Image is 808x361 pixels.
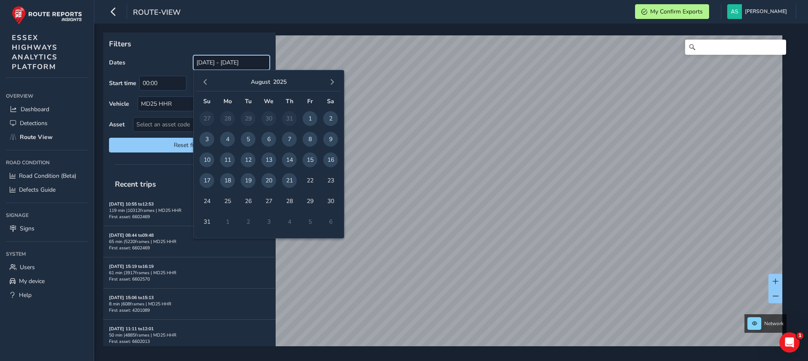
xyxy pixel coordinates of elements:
span: Reset filters [115,141,263,149]
a: My device [6,274,88,288]
span: 13 [261,152,276,167]
span: 24 [199,194,214,209]
span: 2 [323,111,338,126]
span: We [264,97,274,105]
a: Road Condition (Beta) [6,169,88,183]
span: 31 [199,214,214,229]
a: Help [6,288,88,302]
button: 2025 [273,78,287,86]
button: [PERSON_NAME] [727,4,790,19]
div: System [6,248,88,260]
span: Th [286,97,293,105]
div: 61 min | 3917 frames | MD25 HHR [109,270,270,276]
div: Road Condition [6,156,88,169]
canvas: Map [106,35,782,356]
span: 11 [220,152,235,167]
div: Overview [6,90,88,102]
strong: [DATE] 15:19 to 16:19 [109,263,154,270]
span: 16 [323,152,338,167]
span: Help [19,291,32,299]
a: Detections [6,116,88,130]
span: First asset: 6602469 [109,214,150,220]
span: Su [203,97,210,105]
span: Users [20,263,35,271]
button: Reset filters [109,138,270,152]
span: Mo [223,97,232,105]
span: Signs [20,225,35,233]
div: 119 min | 10312 frames | MD25 HHR [109,207,270,214]
span: Detections [20,119,48,127]
span: 1 [303,111,317,126]
span: 26 [241,194,255,209]
span: 17 [199,173,214,188]
span: 4 [220,132,235,147]
span: My Confirm Exports [650,8,703,16]
span: 8 [303,132,317,147]
span: 29 [303,194,317,209]
span: 27 [261,194,276,209]
span: 15 [303,152,317,167]
span: 28 [282,194,297,209]
span: Defects Guide [19,186,56,194]
span: First asset: 4201089 [109,307,150,313]
div: 50 min | 4885 frames | MD25 HHR [109,332,270,338]
span: 20 [261,173,276,188]
span: [PERSON_NAME] [745,4,787,19]
strong: [DATE] 08:44 to 09:48 [109,232,154,238]
span: route-view [133,7,181,19]
strong: [DATE] 10:55 to 12:53 [109,201,154,207]
label: Start time [109,79,136,87]
div: 65 min | 5220 frames | MD25 HHR [109,238,270,245]
a: Users [6,260,88,274]
a: Signs [6,222,88,235]
p: Filters [109,38,270,49]
span: 19 [241,173,255,188]
label: Asset [109,120,125,128]
span: First asset: 6602570 [109,276,150,282]
span: First asset: 6602013 [109,338,150,345]
span: 21 [282,173,297,188]
span: 9 [323,132,338,147]
span: 23 [323,173,338,188]
span: 14 [282,152,297,167]
span: Road Condition (Beta) [19,172,76,180]
span: Select an asset code [133,118,255,131]
span: 22 [303,173,317,188]
a: Dashboard [6,102,88,116]
span: Tu [245,97,252,105]
div: MD25 HHR [138,97,255,111]
input: Search [685,40,786,55]
span: 30 [323,194,338,209]
div: 8 min | 608 frames | MD25 HHR [109,301,270,307]
button: August [251,78,270,86]
span: Dashboard [21,105,49,113]
span: 18 [220,173,235,188]
a: Route View [6,130,88,144]
span: 12 [241,152,255,167]
span: 5 [241,132,255,147]
span: 6 [261,132,276,147]
span: 1 [797,332,803,339]
strong: [DATE] 15:06 to 15:13 [109,294,154,301]
iframe: Intercom live chat [779,332,800,353]
span: 10 [199,152,214,167]
span: ESSEX HIGHWAYS ANALYTICS PLATFORM [12,33,58,72]
span: Route View [20,133,53,141]
span: 25 [220,194,235,209]
a: Defects Guide [6,183,88,197]
span: Network [764,320,784,327]
span: Sa [327,97,334,105]
span: Fr [307,97,313,105]
span: Recent trips [109,173,162,195]
button: My Confirm Exports [635,4,709,19]
div: Signage [6,209,88,222]
img: rr logo [12,6,82,25]
label: Vehicle [109,100,129,108]
span: First asset: 6602469 [109,245,150,251]
span: My device [19,277,45,285]
strong: [DATE] 11:11 to 12:01 [109,326,154,332]
img: diamond-layout [727,4,742,19]
label: Dates [109,59,125,67]
span: 3 [199,132,214,147]
span: 7 [282,132,297,147]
